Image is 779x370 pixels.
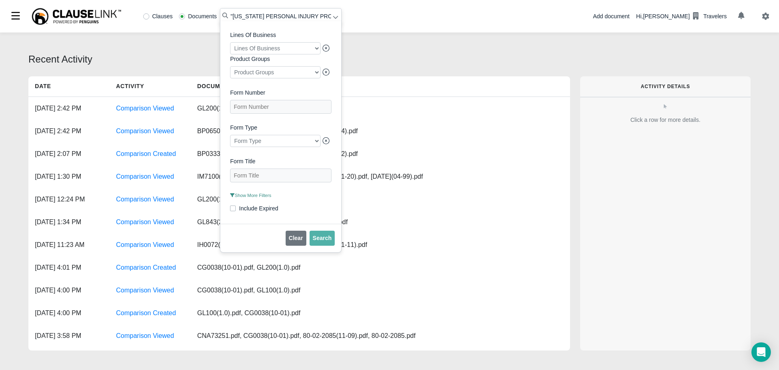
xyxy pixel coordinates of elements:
[179,13,217,19] label: Documents
[191,120,364,143] div: BP0650(06-12).pdf, GL244(3.0).pdf, BP0333(05-04).pdf
[191,211,354,234] div: GL843(2.0).pdf, CG2015(12-19).pdf, GL843(1.1).pdf
[28,256,110,279] div: [DATE] 4:01 PM
[191,279,353,302] div: CG0038(10-01).pdf, GL100(1.0).pdf
[116,241,174,248] a: Comparison Viewed
[28,120,110,143] div: [DATE] 2:42 PM
[191,302,353,325] div: GL100(1.0).pdf, CG0038(10-01).pdf
[28,143,110,165] div: [DATE] 2:07 PM
[116,309,176,316] a: Comparison Created
[230,31,331,39] label: Lines Of Business
[191,76,353,96] h5: Documents
[230,169,331,182] input: Form Title
[286,231,306,246] button: Clear
[191,165,429,188] div: IM7100(08-10).pdf, IH0073(05-17).pdf, CMT241(01-20).pdf, [DATE](04-99).pdf
[230,123,331,132] label: Form Type
[313,235,332,241] span: Search
[116,332,174,339] a: Comparison Viewed
[191,347,422,370] div: CNA73251.pdf, CG0038(10-01).pdf, 80-02-2085.pdf, 80-02-2085(11-09).pdf
[191,143,364,165] div: BP0333(05-04).pdf, GL244(3.0).pdf, BP0650(06-12).pdf
[230,157,331,166] label: Form Title
[703,12,727,21] div: Travelers
[28,97,110,120] div: [DATE] 2:42 PM
[110,76,191,96] h5: Activity
[28,211,110,234] div: [DATE] 1:34 PM
[28,52,751,67] div: Recent Activity
[593,84,738,89] h6: Activity Details
[116,219,174,225] a: Comparison Viewed
[116,196,174,203] a: Comparison Viewed
[116,264,176,271] a: Comparison Created
[116,128,174,134] a: Comparison Viewed
[230,55,331,63] label: Product Groups
[230,42,321,54] div: Lines Of Business
[28,302,110,325] div: [DATE] 4:00 PM
[116,150,176,157] a: Comparison Created
[191,256,353,279] div: CG0038(10-01).pdf, GL200(1.0).pdf
[230,89,331,97] label: Form Number
[230,100,331,114] input: Form Number
[230,66,321,78] div: Product Groups
[230,193,271,198] span: Show More Filters
[116,173,174,180] a: Comparison Viewed
[191,234,374,256] div: IH0072(12-18).pdf, IM7450(03-20).pdf, CMT209(01-11).pdf
[116,105,174,112] a: Comparison Viewed
[593,12,629,21] div: Add document
[28,76,110,96] h5: Date
[636,9,727,23] div: Hi, [PERSON_NAME]
[28,279,110,302] div: [DATE] 4:00 PM
[751,342,771,362] div: Open Intercom Messenger
[116,287,174,294] a: Comparison Viewed
[220,8,342,24] input: Search library...
[31,7,122,26] img: ClauseLink
[28,234,110,256] div: [DATE] 11:23 AM
[143,13,173,19] label: Clauses
[191,325,422,347] div: CNA73251.pdf, CG0038(10-01).pdf, 80-02-2085(11-09).pdf, 80-02-2085.pdf
[191,97,353,120] div: GL200(1.0).pdf, GL100(1.0).pdf
[28,188,110,211] div: [DATE] 12:24 PM
[310,231,335,246] button: Search
[230,135,321,147] div: Form Type
[28,325,110,347] div: [DATE] 3:58 PM
[230,206,278,211] label: Include Expired
[289,235,303,241] span: Clear
[191,188,353,211] div: GL200(1.0).pdf, CG0038(10-01).pdf
[587,116,744,124] div: Click a row for more details.
[28,347,110,370] div: [DATE] 3:57 PM
[28,165,110,188] div: [DATE] 1:30 PM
